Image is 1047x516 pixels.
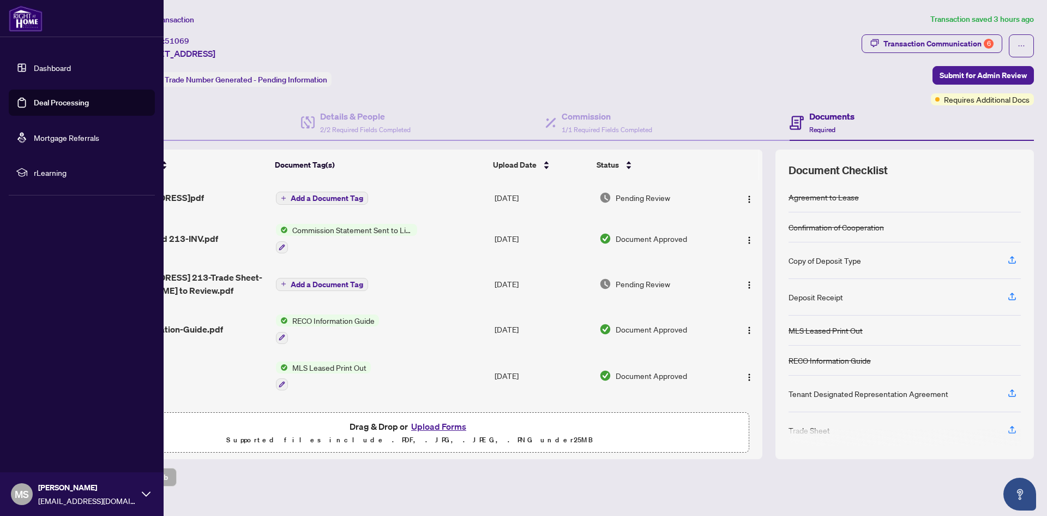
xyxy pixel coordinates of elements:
[408,419,470,434] button: Upload Forms
[599,323,611,335] img: Document Status
[809,126,835,134] span: Required
[883,35,994,52] div: Transaction Communication
[490,306,594,353] td: [DATE]
[38,482,136,494] span: [PERSON_NAME]
[789,388,948,400] div: Tenant Designated Representation Agreement
[809,110,855,123] h4: Documents
[135,47,215,60] span: [STREET_ADDRESS]
[741,275,758,293] button: Logo
[288,224,417,236] span: Commission Statement Sent to Listing Brokerage
[745,236,754,245] img: Logo
[862,34,1002,53] button: Transaction Communication6
[320,126,411,134] span: 2/2 Required Fields Completed
[136,15,194,25] span: View Transaction
[281,195,286,201] span: plus
[616,370,687,382] span: Document Approved
[34,167,147,179] span: rLearning
[932,66,1034,85] button: Submit for Admin Review
[616,278,670,290] span: Pending Review
[288,361,371,373] span: MLS Leased Print Out
[9,5,43,32] img: logo
[789,163,888,178] span: Document Checklist
[616,323,687,335] span: Document Approved
[789,221,884,233] div: Confirmation of Cooperation
[276,361,371,391] button: Status IconMLS Leased Print Out
[741,189,758,206] button: Logo
[562,110,652,123] h4: Commission
[276,277,368,291] button: Add a Document Tag
[103,150,270,180] th: (9) File Name
[276,224,288,236] img: Status Icon
[616,192,670,204] span: Pending Review
[276,224,417,253] button: Status IconCommission Statement Sent to Listing Brokerage
[789,191,859,203] div: Agreement to Lease
[15,487,29,502] span: MS
[34,98,89,108] a: Deal Processing
[930,13,1034,26] article: Transaction saved 3 hours ago
[77,434,742,447] p: Supported files include .PDF, .JPG, .JPEG, .PNG under 25 MB
[288,315,379,327] span: RECO Information Guide
[940,67,1027,84] span: Submit for Admin Review
[745,373,754,382] img: Logo
[741,230,758,247] button: Logo
[107,323,223,336] span: RECO-Information-Guide.pdf
[493,159,537,171] span: Upload Date
[350,419,470,434] span: Drag & Drop or
[741,321,758,338] button: Logo
[38,495,136,507] span: [EMAIL_ADDRESS][DOMAIN_NAME]
[276,192,368,205] button: Add a Document Tag
[276,315,379,344] button: Status IconRECO Information Guide
[597,159,619,171] span: Status
[599,278,611,290] img: Document Status
[276,315,288,327] img: Status Icon
[789,324,863,336] div: MLS Leased Print Out
[789,354,871,366] div: RECO Information Guide
[281,281,286,287] span: plus
[562,126,652,134] span: 1/1 Required Fields Completed
[599,370,611,382] img: Document Status
[741,367,758,384] button: Logo
[599,233,611,245] img: Document Status
[490,180,594,215] td: [DATE]
[592,150,722,180] th: Status
[1018,42,1025,50] span: ellipsis
[789,424,830,436] div: Trade Sheet
[34,133,99,143] a: Mortgage Referrals
[944,93,1030,105] span: Requires Additional Docs
[745,195,754,204] img: Logo
[616,233,687,245] span: Document Approved
[165,36,189,46] span: 51069
[70,413,749,453] span: Drag & Drop orUpload FormsSupported files include .PDF, .JPG, .JPEG, .PNG under25MB
[745,326,754,335] img: Logo
[789,254,861,266] div: Copy of Deposit Type
[34,63,71,73] a: Dashboard
[490,353,594,400] td: [DATE]
[745,281,754,289] img: Logo
[165,75,327,85] span: Trade Number Generated - Pending Information
[599,192,611,204] img: Document Status
[490,215,594,262] td: [DATE]
[291,281,363,288] span: Add a Document Tag
[789,291,843,303] div: Deposit Receipt
[489,150,593,180] th: Upload Date
[107,271,267,297] span: [STREET_ADDRESS] 213-Trade Sheet-[PERSON_NAME] to Review.pdf
[276,361,288,373] img: Status Icon
[270,150,488,180] th: Document Tag(s)
[320,110,411,123] h4: Details & People
[490,262,594,306] td: [DATE]
[984,39,994,49] div: 6
[276,278,368,291] button: Add a Document Tag
[490,399,594,446] td: [DATE]
[1003,478,1036,511] button: Open asap
[135,72,332,87] div: Status:
[291,194,363,202] span: Add a Document Tag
